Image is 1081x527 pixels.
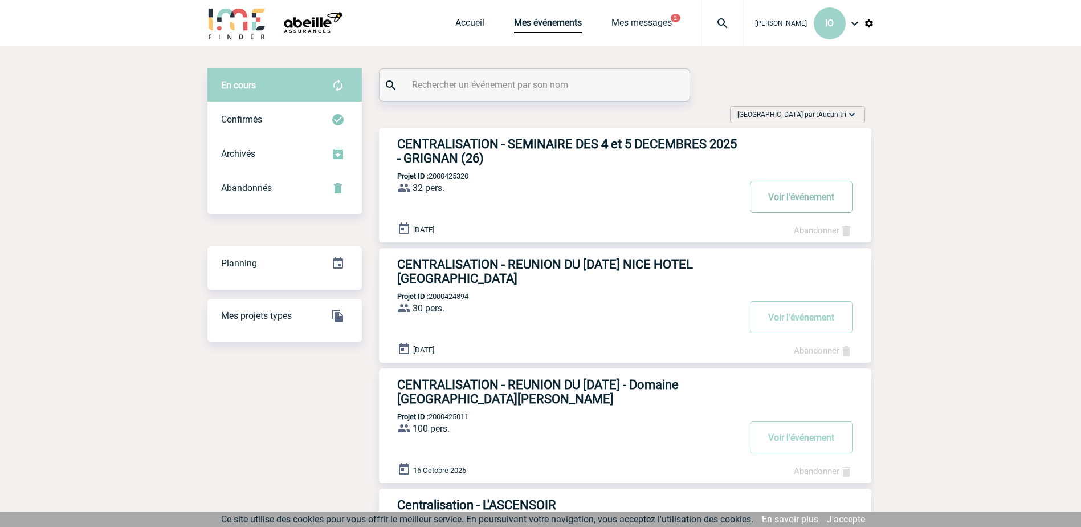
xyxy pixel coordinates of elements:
a: Abandonner [794,346,853,356]
button: Voir l'événement [750,421,853,453]
a: CENTRALISATION - REUNION DU [DATE] NICE HOTEL [GEOGRAPHIC_DATA] [379,257,871,286]
span: [GEOGRAPHIC_DATA] par : [737,109,846,120]
a: En savoir plus [762,514,818,525]
button: 2 [671,14,680,22]
span: 16 Octobre 2025 [413,466,466,475]
span: Archivés [221,148,255,159]
b: Projet ID : [397,292,429,301]
a: Mes projets types [207,298,362,332]
a: Abandonner [794,225,853,236]
span: 30 pers. [413,303,444,314]
span: 100 pers. [413,423,450,434]
span: Planning [221,258,257,269]
a: Abandonner [794,466,853,476]
a: CENTRALISATION - SEMINAIRE DES 4 et 5 DECEMBRES 2025 - GRIGNAN (26) [379,137,871,165]
img: baseline_expand_more_white_24dp-b.png [846,109,858,120]
span: En cours [221,80,256,91]
b: Projet ID : [397,172,429,180]
span: [DATE] [413,346,434,354]
a: Planning [207,246,362,279]
span: Mes projets types [221,310,292,321]
a: Accueil [455,17,484,33]
span: 32 pers. [413,183,444,193]
a: Centralisation - L'ASCENSOIR [379,498,871,512]
p: 2000424894 [379,292,468,301]
span: IO [825,18,834,29]
button: Voir l'événement [750,301,853,333]
span: Aucun tri [818,111,846,119]
a: Mes messages [611,17,672,33]
a: J'accepte [827,514,865,525]
p: 2000425320 [379,172,468,180]
div: Retrouvez ici tous vos évènements avant confirmation [207,68,362,103]
span: Abandonnés [221,183,272,193]
p: 2000425011 [379,412,468,421]
div: Retrouvez ici tous vos événements organisés par date et état d'avancement [207,246,362,281]
a: CENTRALISATION - REUNION DU [DATE] - Domaine [GEOGRAPHIC_DATA][PERSON_NAME] [379,378,871,406]
h3: CENTRALISATION - REUNION DU [DATE] NICE HOTEL [GEOGRAPHIC_DATA] [397,257,739,286]
span: [PERSON_NAME] [755,19,807,27]
div: Retrouvez ici tous vos événements annulés [207,171,362,205]
img: IME-Finder [207,7,267,39]
button: Voir l'événement [750,181,853,213]
h3: Centralisation - L'ASCENSOIR [397,498,739,512]
h3: CENTRALISATION - REUNION DU [DATE] - Domaine [GEOGRAPHIC_DATA][PERSON_NAME] [397,378,739,406]
a: Mes événements [514,17,582,33]
div: GESTION DES PROJETS TYPE [207,299,362,333]
span: Confirmés [221,114,262,125]
span: [DATE] [413,225,434,234]
h3: CENTRALISATION - SEMINAIRE DES 4 et 5 DECEMBRES 2025 - GRIGNAN (26) [397,137,739,165]
span: Ce site utilise des cookies pour vous offrir le meilleur service. En poursuivant votre navigation... [221,514,753,525]
b: Projet ID : [397,412,429,421]
input: Rechercher un événement par son nom [409,76,663,93]
div: Retrouvez ici tous les événements que vous avez décidé d'archiver [207,137,362,171]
